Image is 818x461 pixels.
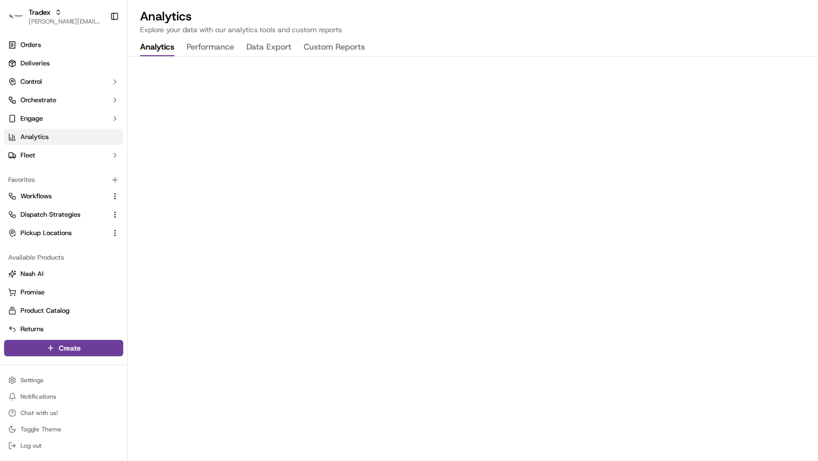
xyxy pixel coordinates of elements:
button: Orchestrate [4,92,123,108]
iframe: Analytics [128,57,818,461]
span: Notifications [20,393,56,401]
span: Product Catalog [20,306,70,315]
span: Settings [20,376,43,384]
button: Custom Reports [304,39,365,56]
button: Log out [4,439,123,453]
span: [DATE] [67,158,88,166]
span: Chat with us! [20,409,58,417]
button: Returns [4,321,123,337]
span: Create [59,343,81,353]
h2: Analytics [140,8,806,25]
button: Chat with us! [4,406,123,420]
a: Product Catalog [8,306,119,315]
button: [PERSON_NAME][EMAIL_ADDRESS][DOMAIN_NAME] [29,17,102,26]
a: Orders [4,37,123,53]
button: Engage [4,110,123,127]
a: Deliveries [4,55,123,72]
a: Dispatch Strategies [8,210,107,219]
span: Dispatch Strategies [20,210,80,219]
button: Create [4,340,123,356]
div: 📗 [10,229,18,237]
span: Orders [20,40,41,50]
span: Pylon [102,253,124,261]
a: Returns [8,325,119,334]
span: Toggle Theme [20,425,61,433]
a: Promise [8,288,119,297]
div: Past conversations [10,132,69,141]
span: Orchestrate [20,96,56,105]
span: Fleet [20,151,35,160]
img: unihopllc [10,148,27,165]
div: 💻 [86,229,95,237]
span: Workflows [20,192,52,201]
span: Pickup Locations [20,228,72,238]
span: • [61,158,65,166]
span: Returns [20,325,43,334]
button: Analytics [140,39,174,56]
a: Workflows [8,192,107,201]
span: Nash AI [20,269,43,279]
span: unihopllc [32,158,59,166]
a: Powered byPylon [72,252,124,261]
button: Performance [187,39,234,56]
button: Notifications [4,389,123,404]
span: [DATE] [90,186,111,194]
button: Nash AI [4,266,123,282]
span: API Documentation [97,228,164,238]
button: Settings [4,373,123,387]
span: Deliveries [20,59,50,68]
button: Control [4,74,123,90]
img: Tradex [8,8,25,25]
a: 💻API Documentation [82,224,168,242]
span: Promise [20,288,44,297]
button: Tradex [29,7,51,17]
button: Promise [4,284,123,301]
button: See all [158,130,186,143]
span: Knowledge Base [20,228,78,238]
button: Pickup Locations [4,225,123,241]
div: Available Products [4,249,123,266]
button: TradexTradex[PERSON_NAME][EMAIL_ADDRESS][DOMAIN_NAME] [4,4,106,29]
div: Favorites [4,172,123,188]
button: Product Catalog [4,303,123,319]
button: Toggle Theme [4,422,123,436]
a: 📗Knowledge Base [6,224,82,242]
button: Data Export [246,39,291,56]
button: Fleet [4,147,123,164]
span: Analytics [20,132,49,142]
button: Workflows [4,188,123,204]
span: Log out [20,442,41,450]
a: Pickup Locations [8,228,107,238]
span: Control [20,77,42,86]
span: [PERSON_NAME] [32,186,83,194]
span: • [85,186,88,194]
a: Nash AI [8,269,119,279]
span: Engage [20,114,43,123]
p: Explore your data with our analytics tools and custom reports [140,25,806,35]
button: Start new chat [174,100,186,112]
button: Dispatch Strategies [4,206,123,223]
a: Analytics [4,129,123,145]
img: Charles Folsom [10,176,27,192]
